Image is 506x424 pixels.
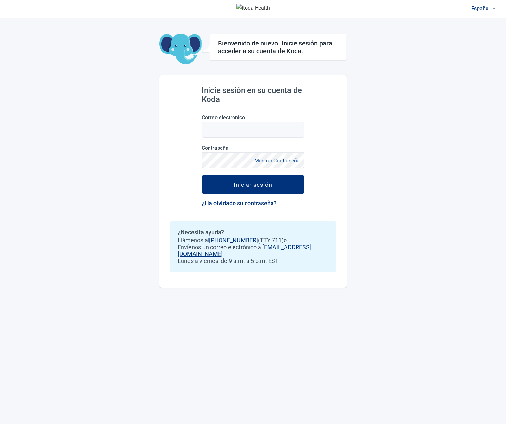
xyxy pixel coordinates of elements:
span: down [492,7,496,10]
span: Lunes a viernes, de 9 a.m. a 5 p.m. EST [178,257,328,264]
img: Koda Health [236,4,270,14]
label: Correo electrónico [202,114,304,121]
a: ¿Ha olvidado su contraseña? [202,200,277,207]
a: [PHONE_NUMBER] [209,237,258,244]
main: Main content [159,18,347,288]
div: Iniciar sesión [234,181,272,188]
label: Contraseña [202,145,304,151]
h2: Inicie sesión en su cuenta de Koda [202,86,304,104]
span: Envíenos un correo electrónico a [178,244,328,257]
span: Llámenos al (TTY 711) o [178,237,328,244]
img: Koda Elephant [159,34,202,65]
h2: ¿Necesita ayuda? [178,229,328,236]
button: Iniciar sesión [202,175,304,194]
h1: Bienvenido de nuevo. Inicie sesión para acceder a su cuenta de Koda. [218,39,338,55]
a: [EMAIL_ADDRESS][DOMAIN_NAME] [178,244,311,257]
button: Mostrar Contraseña [252,156,302,165]
a: Idioma actual: Español [469,3,498,14]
